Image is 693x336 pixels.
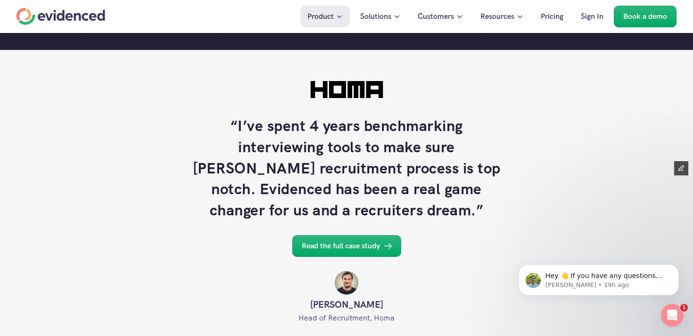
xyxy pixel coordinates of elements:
[504,245,693,311] iframe: Intercom notifications message
[574,6,610,27] a: Sign In
[191,115,502,221] p: “I’ve spent 4 years benchmarking interviewing tools to make sure [PERSON_NAME] recruitment proces...
[111,312,582,324] p: Head of Recruitment, Homa
[581,10,603,23] p: Sign In
[111,297,582,312] p: [PERSON_NAME]
[16,8,105,25] a: Home
[680,304,688,311] span: 1
[310,78,383,101] img: ""
[674,161,688,175] button: Edit Framer Content
[360,10,391,23] p: Solutions
[335,271,358,295] img: ""
[480,10,514,23] p: Resources
[418,10,454,23] p: Customers
[623,10,667,23] p: Book a demo
[614,6,676,27] a: Book a demo
[534,6,570,27] a: Pricing
[541,10,563,23] p: Pricing
[302,240,380,252] p: Read the full case study
[661,304,684,327] iframe: Intercom live chat
[292,235,401,257] a: Read the full case study
[307,10,334,23] p: Product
